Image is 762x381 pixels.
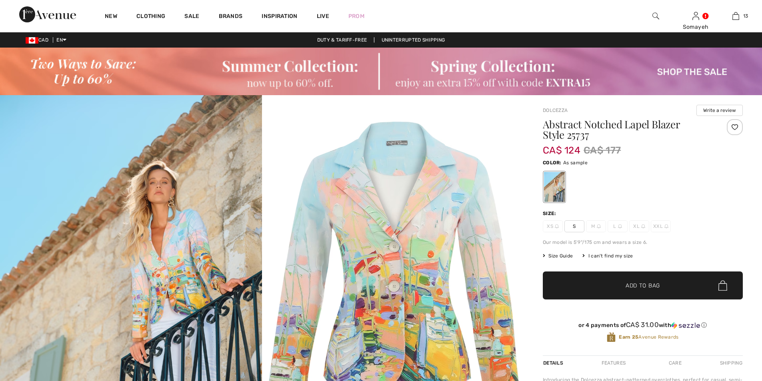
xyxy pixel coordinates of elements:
[607,332,616,343] img: Avenue Rewards
[555,224,559,228] img: ring-m.svg
[595,356,632,370] div: Features
[619,333,678,341] span: Avenue Rewards
[184,13,199,21] a: Sale
[563,160,588,166] span: As sample
[543,252,573,259] span: Size Guide
[317,12,329,20] a: Live
[56,37,66,43] span: EN
[543,356,565,370] div: Details
[586,220,606,232] span: M
[26,37,38,44] img: Canadian Dollar
[619,334,638,340] strong: Earn 25
[696,105,743,116] button: Write a review
[543,239,743,246] div: Our model is 5'9"/175 cm and wears a size 6.
[543,108,568,113] a: Dolcezza
[716,11,755,21] a: 13
[692,11,699,21] img: My Info
[19,6,76,22] img: 1ère Avenue
[676,23,715,31] div: Somayeh
[543,160,562,166] span: Color:
[597,224,601,228] img: ring-m.svg
[743,12,748,20] span: 13
[582,252,633,259] div: I can't find my size
[626,281,660,290] span: Add to Bag
[348,12,364,20] a: Prom
[26,37,52,43] span: CAD
[543,210,558,217] div: Size:
[629,220,649,232] span: XL
[664,224,668,228] img: ring-m.svg
[671,322,700,329] img: Sezzle
[718,280,727,291] img: Bag.svg
[543,271,743,299] button: Add to Bag
[618,224,622,228] img: ring-m.svg
[544,172,565,202] div: As sample
[608,220,628,232] span: L
[564,220,584,232] span: S
[105,13,117,21] a: New
[543,119,710,140] h1: Abstract Notched Lapel Blazer Style 25737
[662,356,688,370] div: Care
[543,220,563,232] span: XS
[136,13,165,21] a: Clothing
[626,321,659,329] span: CA$ 31.00
[732,11,739,21] img: My Bag
[692,12,699,20] a: Sign In
[584,143,621,158] span: CA$ 177
[543,137,580,156] span: CA$ 124
[543,321,743,332] div: or 4 payments ofCA$ 31.00withSezzle Click to learn more about Sezzle
[651,220,671,232] span: XXL
[543,321,743,329] div: or 4 payments of with
[262,13,297,21] span: Inspiration
[641,224,645,228] img: ring-m.svg
[652,11,659,21] img: search the website
[219,13,243,21] a: Brands
[718,356,743,370] div: Shipping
